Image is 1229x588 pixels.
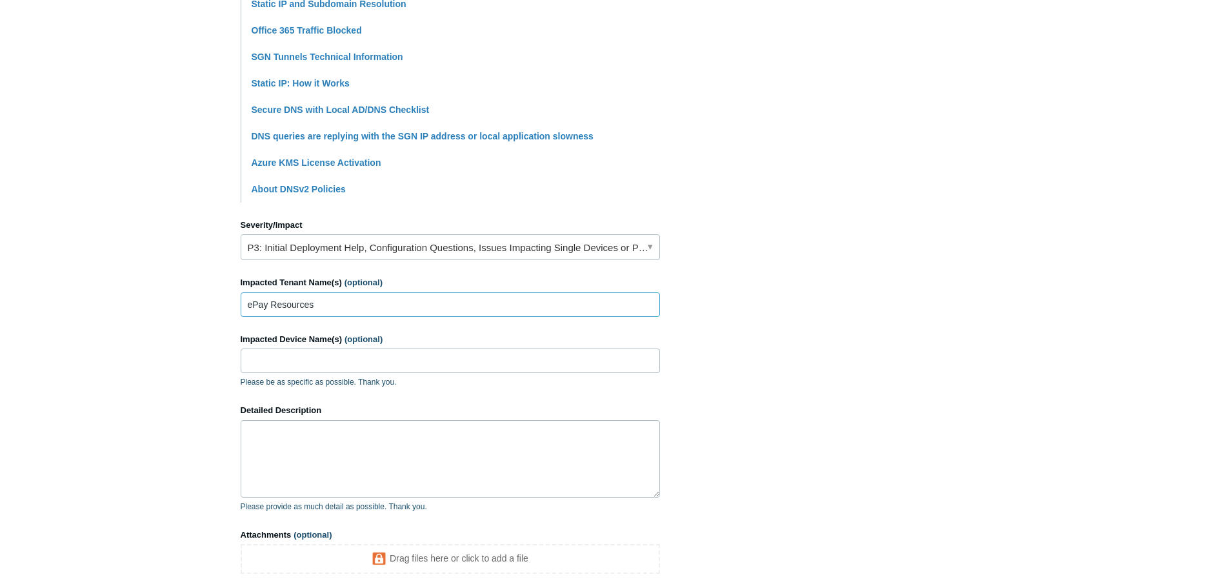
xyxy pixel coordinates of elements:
[345,334,383,344] span: (optional)
[345,278,383,287] span: (optional)
[252,78,350,88] a: Static IP: How it Works
[241,219,660,232] label: Severity/Impact
[241,376,660,388] p: Please be as specific as possible. Thank you.
[241,501,660,512] p: Please provide as much detail as possible. Thank you.
[294,530,332,540] span: (optional)
[252,105,430,115] a: Secure DNS with Local AD/DNS Checklist
[252,184,346,194] a: About DNSv2 Policies
[241,404,660,417] label: Detailed Description
[241,276,660,289] label: Impacted Tenant Name(s)
[252,52,403,62] a: SGN Tunnels Technical Information
[241,234,660,260] a: P3: Initial Deployment Help, Configuration Questions, Issues Impacting Single Devices or Past Out...
[252,157,381,168] a: Azure KMS License Activation
[252,131,594,141] a: DNS queries are replying with the SGN IP address or local application slowness
[252,25,362,35] a: Office 365 Traffic Blocked
[241,529,660,542] label: Attachments
[241,333,660,346] label: Impacted Device Name(s)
